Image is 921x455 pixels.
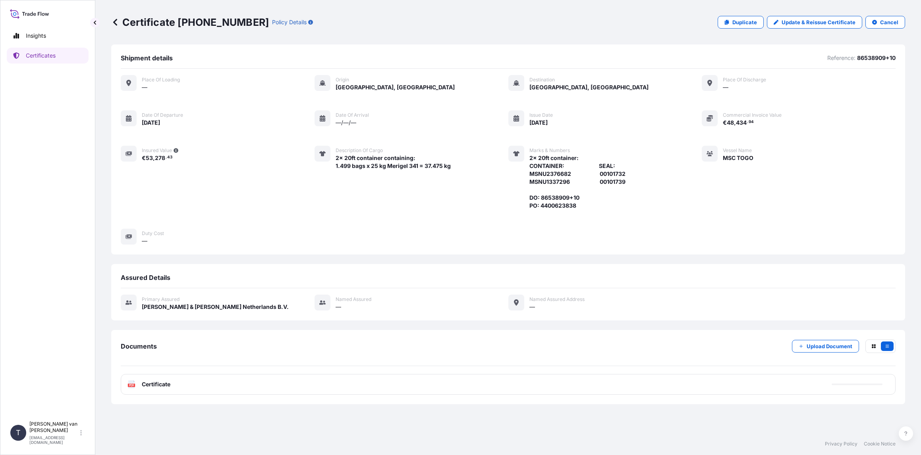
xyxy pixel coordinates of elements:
[723,154,753,162] span: MSC TOGO
[529,296,585,303] span: Named Assured Address
[732,18,757,26] p: Duplicate
[272,18,307,26] p: Policy Details
[142,77,180,83] span: Place of Loading
[880,18,898,26] p: Cancel
[142,83,147,91] span: —
[857,54,896,62] p: 86538909+10
[142,303,289,311] span: [PERSON_NAME] & [PERSON_NAME] Netherlands B.V.
[142,155,146,161] span: €
[723,112,782,118] span: Commercial Invoice Value
[747,121,748,123] span: .
[336,303,341,311] span: —
[336,147,383,154] span: Description of cargo
[336,83,455,91] span: [GEOGRAPHIC_DATA], [GEOGRAPHIC_DATA]
[529,112,553,118] span: Issue Date
[825,441,857,447] a: Privacy Policy
[336,119,356,127] span: —/—/—
[26,32,46,40] p: Insights
[155,155,165,161] span: 278
[529,119,548,127] span: [DATE]
[142,296,180,303] span: Primary assured
[827,54,855,62] p: Reference:
[734,120,736,125] span: ,
[865,16,905,29] button: Cancel
[529,147,570,154] span: Marks & Numbers
[807,342,852,350] p: Upload Document
[529,77,555,83] span: Destination
[153,155,155,161] span: ,
[767,16,862,29] a: Update & Reissue Certificate
[529,83,649,91] span: [GEOGRAPHIC_DATA], [GEOGRAPHIC_DATA]
[29,421,79,434] p: [PERSON_NAME] van [PERSON_NAME]
[16,429,21,437] span: T
[121,342,157,350] span: Documents
[29,435,79,445] p: [EMAIL_ADDRESS][DOMAIN_NAME]
[121,274,170,281] span: Assured Details
[142,112,183,118] span: Date of departure
[336,296,371,303] span: Named Assured
[782,18,855,26] p: Update & Reissue Certificate
[529,154,626,210] span: 2x 20ft container: CONTAINER: SEAL: MSNU2376682 00101732 MSNU1337296 00101739 DO: 86538909+10 PO:...
[727,120,734,125] span: 48
[529,303,535,311] span: —
[129,384,134,387] text: PDF
[26,52,56,60] p: Certificates
[146,155,153,161] span: 53
[142,119,160,127] span: [DATE]
[167,156,172,159] span: 43
[749,121,754,123] span: 94
[736,120,747,125] span: 434
[723,147,752,154] span: Vessel Name
[336,77,349,83] span: Origin
[121,54,173,62] span: Shipment details
[142,147,172,154] span: Insured Value
[723,77,766,83] span: Place of discharge
[864,441,896,447] a: Cookie Notice
[7,48,89,64] a: Certificates
[111,16,269,29] p: Certificate [PHONE_NUMBER]
[336,112,369,118] span: Date of arrival
[792,340,859,353] button: Upload Document
[718,16,764,29] a: Duplicate
[723,83,728,91] span: —
[7,28,89,44] a: Insights
[142,230,164,237] span: Duty Cost
[336,154,451,170] span: 2x 20ft container containing: 1.499 bags x 25 kg Merigel 341 = 37.475 kg
[166,156,167,159] span: .
[142,237,147,245] span: —
[723,120,727,125] span: €
[142,380,170,388] span: Certificate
